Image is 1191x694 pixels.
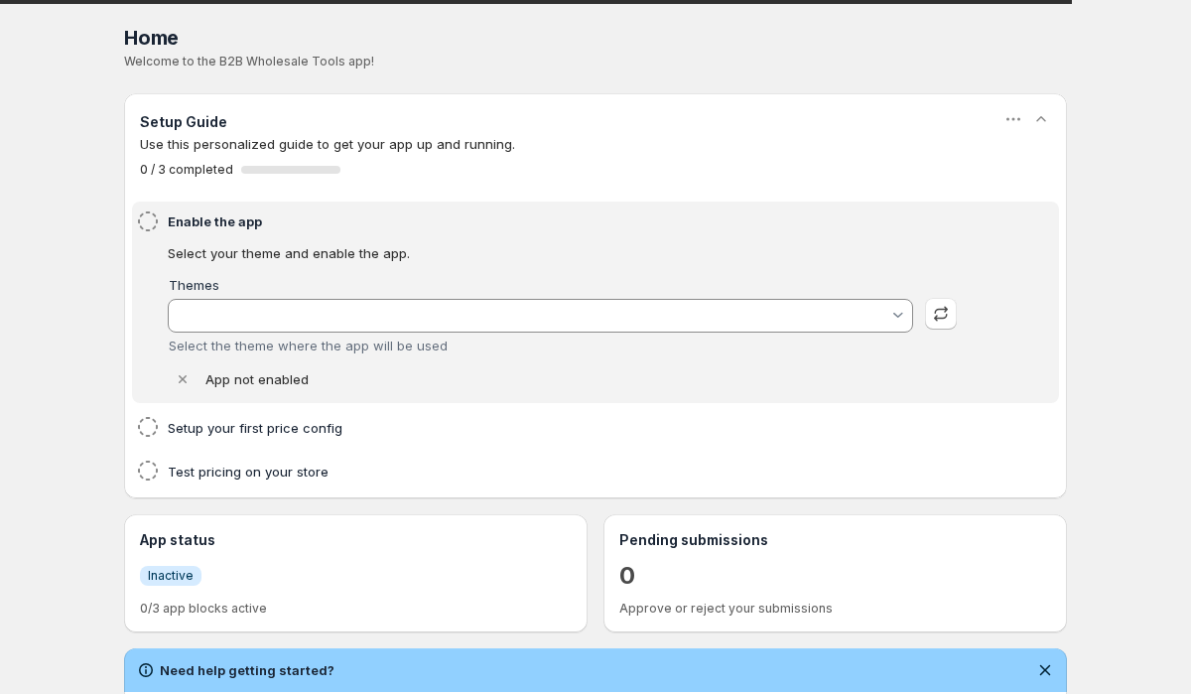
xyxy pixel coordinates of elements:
[124,26,179,50] span: Home
[160,660,334,680] h2: Need help getting started?
[140,601,572,617] p: 0/3 app blocks active
[619,530,1051,550] h3: Pending submissions
[168,462,963,482] h4: Test pricing on your store
[148,568,194,584] span: Inactive
[168,211,963,231] h4: Enable the app
[124,54,1067,69] p: Welcome to the B2B Wholesale Tools app!
[169,277,219,293] label: Themes
[619,601,1051,617] p: Approve or reject your submissions
[140,565,201,586] a: InfoInactive
[140,112,227,132] h3: Setup Guide
[168,418,963,438] h4: Setup your first price config
[205,369,309,389] p: App not enabled
[168,243,957,263] p: Select your theme and enable the app.
[140,162,233,178] span: 0 / 3 completed
[169,338,914,353] div: Select the theme where the app will be used
[1031,656,1059,684] button: Dismiss notification
[619,560,635,592] a: 0
[140,530,572,550] h3: App status
[140,134,1051,154] p: Use this personalized guide to get your app up and running.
